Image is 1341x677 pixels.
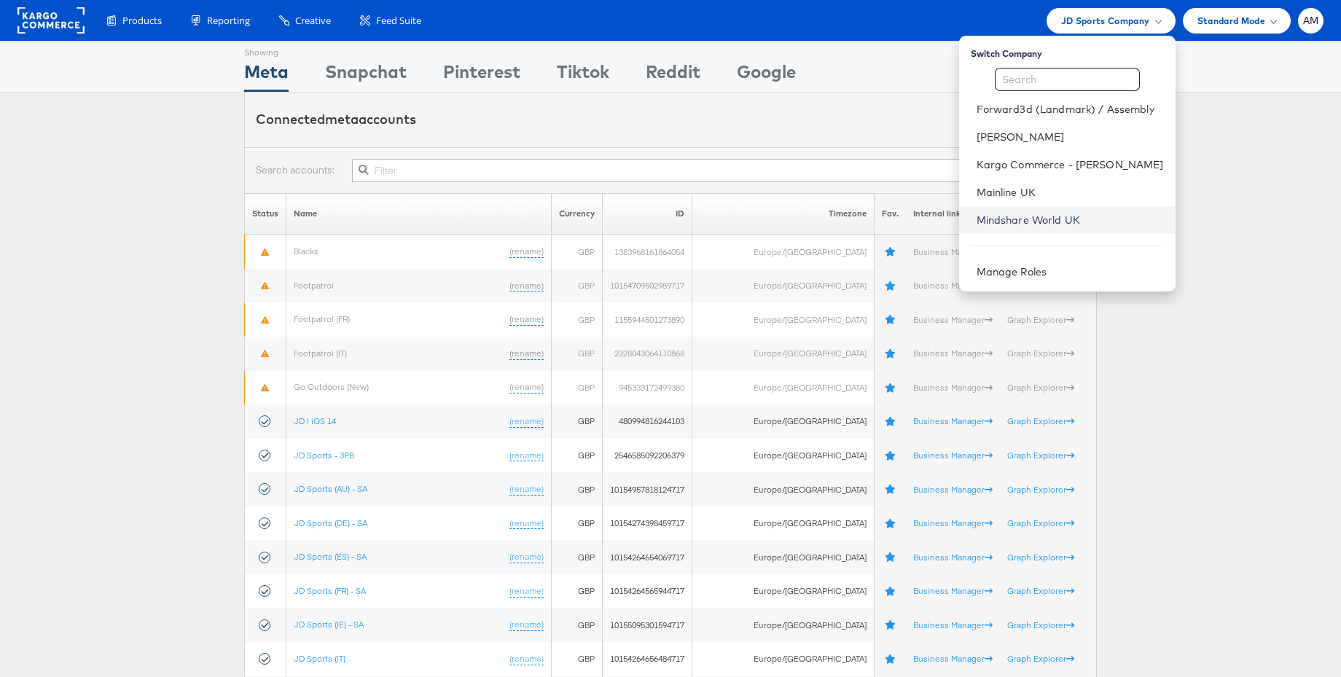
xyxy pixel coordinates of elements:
a: Business Manager [913,348,993,359]
td: 10154264654069717 [603,540,692,574]
span: AM [1303,16,1319,26]
td: GBP [552,540,603,574]
a: (rename) [509,415,544,428]
span: Products [122,14,162,28]
a: [PERSON_NAME] [977,130,1164,144]
td: 10154264565944717 [603,574,692,608]
a: Business Manager [913,517,993,528]
td: 10154709502989717 [603,269,692,303]
input: Filter [352,159,1085,182]
a: (rename) [509,313,544,326]
div: Reddit [646,59,700,92]
td: Europe/[GEOGRAPHIC_DATA] [692,472,874,506]
td: GBP [552,472,603,506]
a: Mindshare World UK [977,213,1164,227]
span: Reporting [207,14,250,28]
a: (rename) [509,381,544,394]
a: Forward3d (Landmark) / Assembly [977,102,1164,117]
td: Europe/[GEOGRAPHIC_DATA] [692,337,874,371]
a: Graph Explorer [1007,653,1074,664]
a: Business Manager [913,314,993,325]
a: Graph Explorer [1007,517,1074,528]
th: ID [603,193,692,235]
a: (rename) [509,450,544,462]
td: Europe/[GEOGRAPHIC_DATA] [692,439,874,473]
th: Name [286,193,552,235]
span: JD Sports Company [1061,13,1150,28]
a: Business Manager [913,653,993,664]
td: Europe/[GEOGRAPHIC_DATA] [692,506,874,541]
a: Graph Explorer [1007,415,1074,426]
a: (rename) [509,348,544,360]
div: Snapchat [325,59,407,92]
a: (rename) [509,551,544,563]
td: GBP [552,506,603,541]
a: Business Manager [913,280,993,291]
a: JD Sports - 3PB [294,450,354,461]
a: Business Manager [913,382,993,393]
td: GBP [552,235,603,269]
a: (rename) [509,280,544,292]
a: Go Outdoors (New) [294,381,369,392]
a: JD | iOS 14 [294,415,336,426]
td: 1383968161864054 [603,235,692,269]
td: GBP [552,404,603,439]
a: Business Manager [913,585,993,596]
td: 10154274398459717 [603,506,692,541]
a: Blacks [294,246,318,257]
td: Europe/[GEOGRAPHIC_DATA] [692,302,874,337]
a: (rename) [509,653,544,665]
td: GBP [552,608,603,642]
td: GBP [552,642,603,676]
a: Graph Explorer [1007,585,1074,596]
a: Graph Explorer [1007,619,1074,630]
a: Mainline UK [977,185,1164,200]
td: 1155944501273890 [603,302,692,337]
td: Europe/[GEOGRAPHIC_DATA] [692,404,874,439]
span: meta [325,111,359,128]
div: Google [737,59,796,92]
td: GBP [552,269,603,303]
a: Footpatrol [294,280,334,291]
td: 10154264656484717 [603,642,692,676]
div: Switch Company [971,42,1176,60]
td: Europe/[GEOGRAPHIC_DATA] [692,574,874,608]
a: Graph Explorer [1007,484,1074,495]
a: Graph Explorer [1007,314,1074,325]
td: 480994816244103 [603,404,692,439]
a: (rename) [509,585,544,598]
a: JD Sports (IE) - SA [294,619,364,630]
a: JD Sports (DE) - SA [294,517,367,528]
td: Europe/[GEOGRAPHIC_DATA] [692,371,874,405]
a: Graph Explorer [1007,382,1074,393]
a: Business Manager [913,415,993,426]
a: JD Sports (ES) - SA [294,551,367,562]
a: Business Manager [913,450,993,461]
td: Europe/[GEOGRAPHIC_DATA] [692,269,874,303]
a: Business Manager [913,484,993,495]
a: Business Manager [913,619,993,630]
div: Meta [244,59,289,92]
div: Showing [244,42,289,59]
a: Kargo Commerce - [PERSON_NAME] [977,157,1164,172]
td: Europe/[GEOGRAPHIC_DATA] [692,608,874,642]
a: (rename) [509,517,544,530]
td: GBP [552,574,603,608]
td: GBP [552,302,603,337]
td: 10154957818124717 [603,472,692,506]
a: Manage Roles [977,265,1047,278]
span: Creative [295,14,331,28]
a: Footpatrol (FR) [294,313,350,324]
a: JD Sports (AU) - SA [294,483,367,494]
a: JD Sports (FR) - SA [294,585,366,596]
span: Standard Mode [1197,13,1265,28]
td: 10155095301594717 [603,608,692,642]
th: Status [245,193,286,235]
td: GBP [552,371,603,405]
a: JD Sports (IT) [294,653,345,664]
a: Business Manager [913,552,993,563]
th: Currency [552,193,603,235]
td: 2328043064110868 [603,337,692,371]
span: Feed Suite [376,14,421,28]
div: Pinterest [443,59,520,92]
